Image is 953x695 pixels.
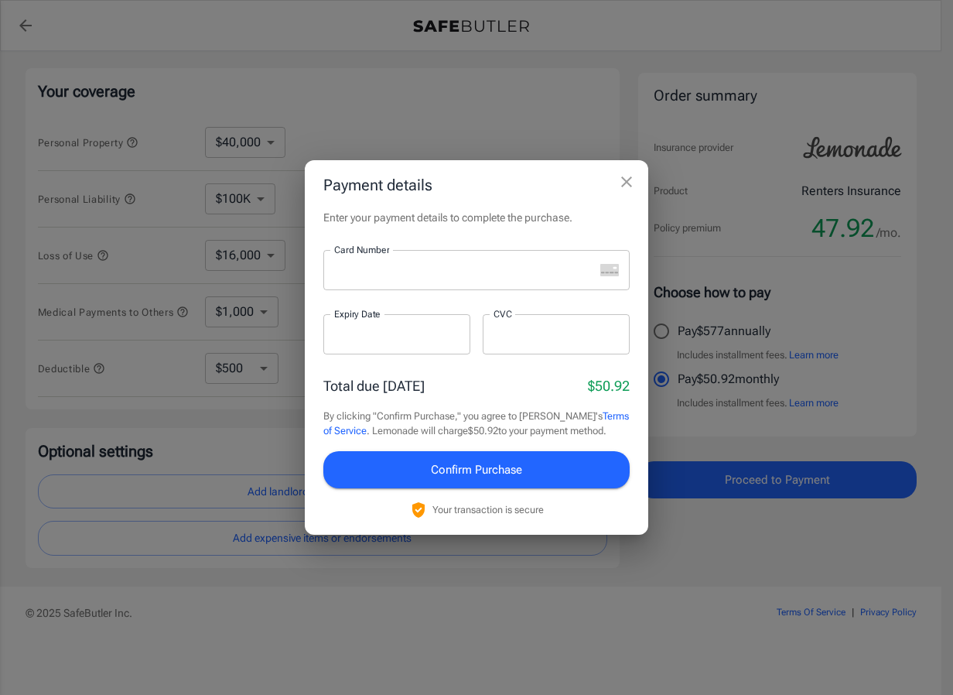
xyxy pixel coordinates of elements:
h2: Payment details [305,160,648,210]
p: $50.92 [588,375,630,396]
p: Your transaction is secure [432,502,544,517]
iframe: Secure CVC input frame [494,327,619,341]
button: Confirm Purchase [323,451,630,488]
label: Expiry Date [334,307,381,320]
p: Enter your payment details to complete the purchase. [323,210,630,225]
svg: unknown [600,264,619,276]
p: By clicking "Confirm Purchase," you agree to [PERSON_NAME]'s . Lemonade will charge $50.92 to you... [323,409,630,439]
span: Confirm Purchase [431,460,522,480]
iframe: Secure card number input frame [334,262,594,277]
label: CVC [494,307,512,320]
iframe: Secure expiration date input frame [334,327,459,341]
p: Total due [DATE] [323,375,425,396]
label: Card Number [334,243,389,256]
button: close [611,166,642,197]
